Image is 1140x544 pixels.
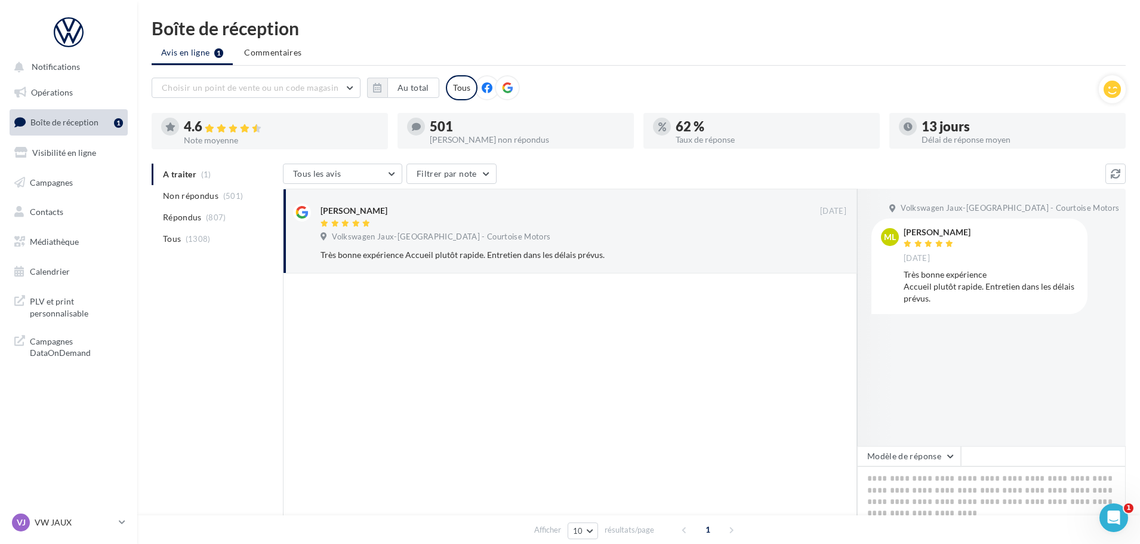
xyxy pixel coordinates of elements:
[283,164,402,184] button: Tous les avis
[904,269,1078,305] div: Très bonne expérience Accueil plutôt rapide. Entretien dans les délais prévus.
[820,206,846,217] span: [DATE]
[7,259,130,284] a: Calendrier
[904,228,970,236] div: [PERSON_NAME]
[568,523,598,539] button: 10
[901,203,1119,214] span: Volkswagen Jaux-[GEOGRAPHIC_DATA] - Courtoise Motors
[244,47,301,59] span: Commentaires
[7,80,130,105] a: Opérations
[857,446,961,466] button: Modèle de réponse
[206,213,226,222] span: (807)
[7,328,130,364] a: Campagnes DataOnDemand
[7,170,130,195] a: Campagnes
[30,177,73,187] span: Campagnes
[698,520,717,539] span: 1
[35,517,114,528] p: VW JAUX
[605,524,654,536] span: résultats/page
[162,82,338,93] span: Choisir un point de vente ou un code magasin
[184,136,378,145] div: Note moyenne
[676,120,870,133] div: 62 %
[30,236,79,247] span: Médiathèque
[7,229,130,254] a: Médiathèque
[17,517,26,528] span: VJ
[430,120,624,133] div: 501
[367,78,439,98] button: Au total
[163,233,181,245] span: Tous
[922,136,1116,144] div: Délai de réponse moyen
[676,136,870,144] div: Taux de réponse
[30,207,63,217] span: Contacts
[184,120,378,134] div: 4.6
[152,78,361,98] button: Choisir un point de vente ou un code magasin
[32,147,96,158] span: Visibilité en ligne
[573,526,583,536] span: 10
[163,211,202,223] span: Répondus
[332,232,550,242] span: Volkswagen Jaux-[GEOGRAPHIC_DATA] - Courtoise Motors
[1124,503,1133,513] span: 1
[30,266,70,276] span: Calendrier
[922,120,1116,133] div: 13 jours
[446,75,477,100] div: Tous
[30,333,123,359] span: Campagnes DataOnDemand
[321,205,387,217] div: [PERSON_NAME]
[293,168,341,179] span: Tous les avis
[7,288,130,324] a: PLV et print personnalisable
[223,191,244,201] span: (501)
[30,293,123,319] span: PLV et print personnalisable
[430,136,624,144] div: [PERSON_NAME] non répondus
[884,231,896,243] span: ML
[114,118,123,128] div: 1
[10,511,128,534] a: VJ VW JAUX
[904,253,930,264] span: [DATE]
[30,117,98,127] span: Boîte de réception
[1099,503,1128,532] iframe: Intercom live chat
[7,109,130,135] a: Boîte de réception1
[163,190,218,202] span: Non répondus
[321,249,769,261] div: Très bonne expérience Accueil plutôt rapide. Entretien dans les délais prévus.
[7,140,130,165] a: Visibilité en ligne
[32,62,80,72] span: Notifications
[186,234,211,244] span: (1308)
[31,87,73,97] span: Opérations
[387,78,439,98] button: Au total
[406,164,497,184] button: Filtrer par note
[152,19,1126,37] div: Boîte de réception
[534,524,561,536] span: Afficher
[7,199,130,225] a: Contacts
